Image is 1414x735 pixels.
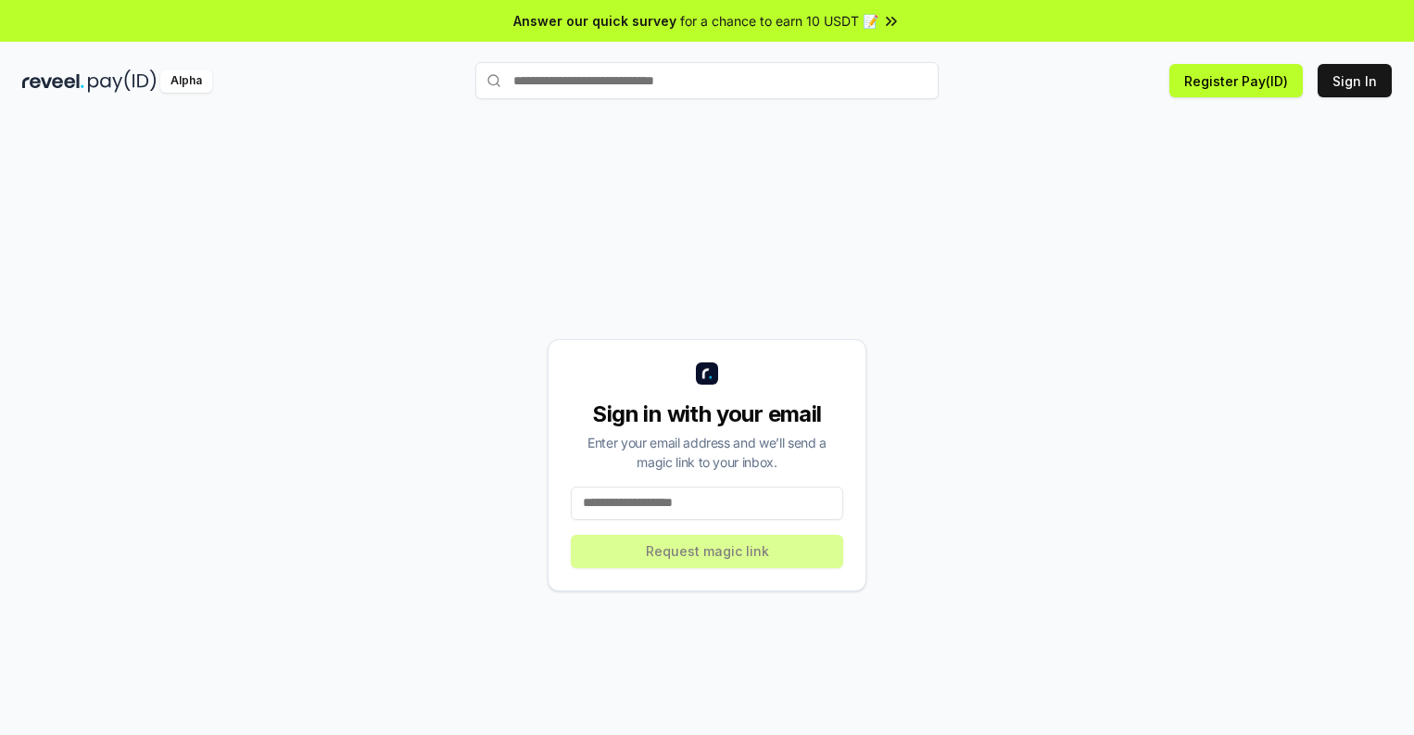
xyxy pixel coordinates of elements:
button: Register Pay(ID) [1169,64,1303,97]
span: Answer our quick survey [513,11,676,31]
img: pay_id [88,70,157,93]
button: Sign In [1318,64,1392,97]
div: Enter your email address and we’ll send a magic link to your inbox. [571,433,843,472]
img: logo_small [696,362,718,385]
span: for a chance to earn 10 USDT 📝 [680,11,878,31]
div: Alpha [160,70,212,93]
div: Sign in with your email [571,399,843,429]
img: reveel_dark [22,70,84,93]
